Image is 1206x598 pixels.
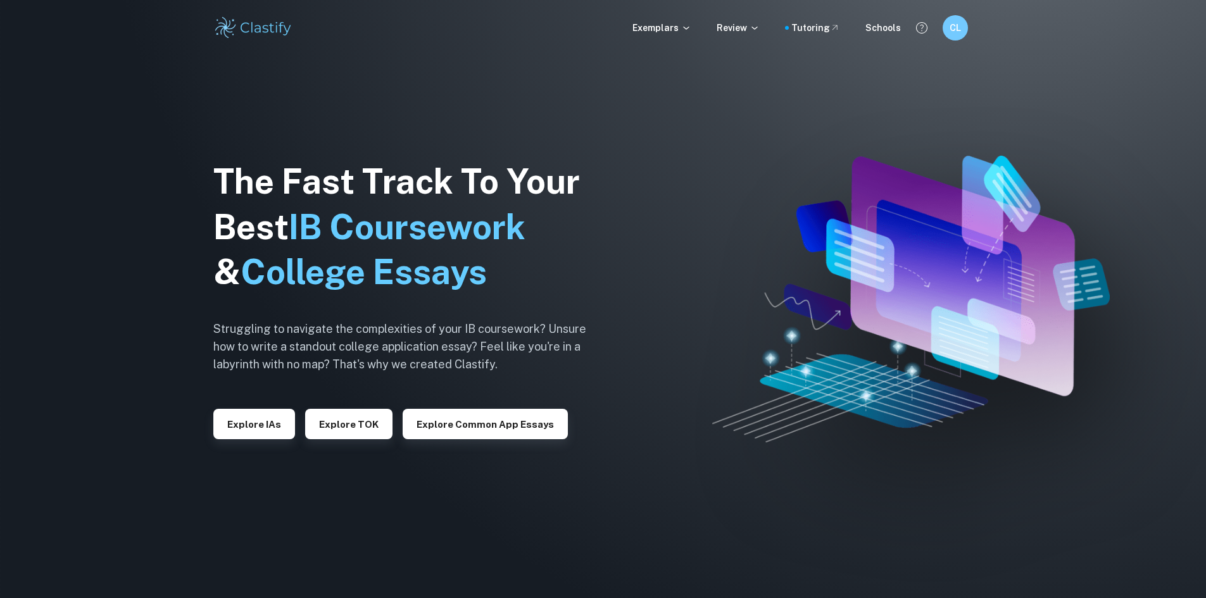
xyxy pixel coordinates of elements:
[241,252,487,292] span: College Essays
[213,15,294,40] img: Clastify logo
[717,21,760,35] p: Review
[289,207,525,247] span: IB Coursework
[712,156,1110,443] img: Clastify hero
[943,15,968,40] button: CL
[791,21,840,35] a: Tutoring
[305,418,393,430] a: Explore TOK
[213,159,606,296] h1: The Fast Track To Your Best &
[213,418,295,430] a: Explore IAs
[865,21,901,35] a: Schools
[213,409,295,439] button: Explore IAs
[632,21,691,35] p: Exemplars
[213,320,606,373] h6: Struggling to navigate the complexities of your IB coursework? Unsure how to write a standout col...
[948,21,962,35] h6: CL
[403,418,568,430] a: Explore Common App essays
[911,17,933,39] button: Help and Feedback
[305,409,393,439] button: Explore TOK
[403,409,568,439] button: Explore Common App essays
